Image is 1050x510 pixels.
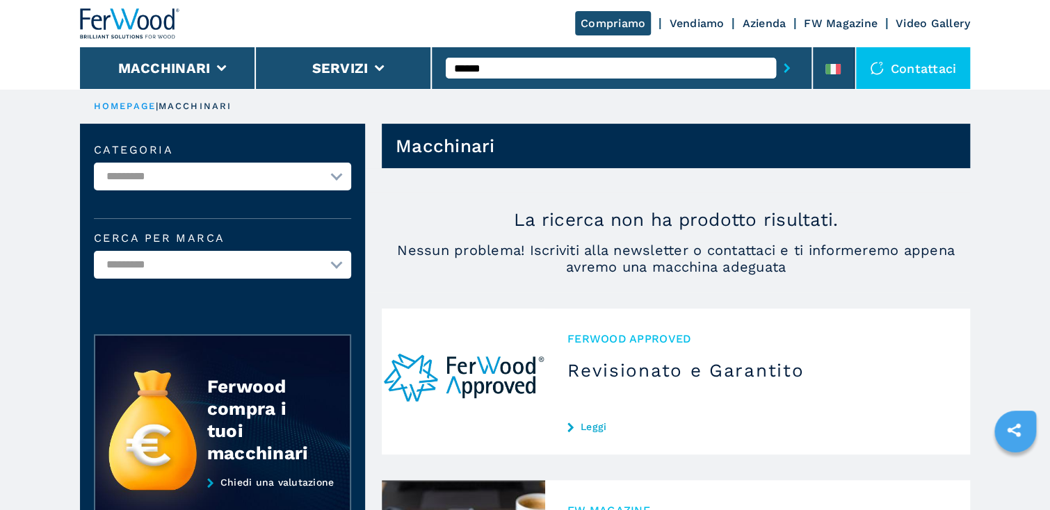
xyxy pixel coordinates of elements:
[991,447,1040,500] iframe: Chat
[575,11,651,35] a: Compriamo
[567,359,948,381] h3: Revisionato e Garantito
[382,309,545,454] img: Revisionato e Garantito
[382,242,970,275] span: Nessun problema! Iscriviti alla newsletter o contattaci e ti informeremo appena avremo una macchi...
[94,101,156,111] a: HOMEPAGE
[896,17,970,30] a: Video Gallery
[80,8,180,39] img: Ferwood
[159,100,232,113] p: macchinari
[776,52,798,84] button: submit-button
[567,331,948,347] span: Ferwood Approved
[669,17,724,30] a: Vendiamo
[396,135,495,157] h1: Macchinari
[312,60,368,76] button: Servizi
[567,421,948,432] a: Leggi
[156,101,159,111] span: |
[207,375,323,464] div: Ferwood compra i tuoi macchinari
[94,145,351,156] label: Categoria
[856,47,971,89] div: Contattaci
[382,208,970,231] p: La ricerca non ha prodotto risultati.
[742,17,786,30] a: Azienda
[870,61,884,75] img: Contattaci
[996,413,1031,447] a: sharethis
[118,60,211,76] button: Macchinari
[94,233,351,244] label: Cerca per marca
[804,17,878,30] a: FW Magazine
